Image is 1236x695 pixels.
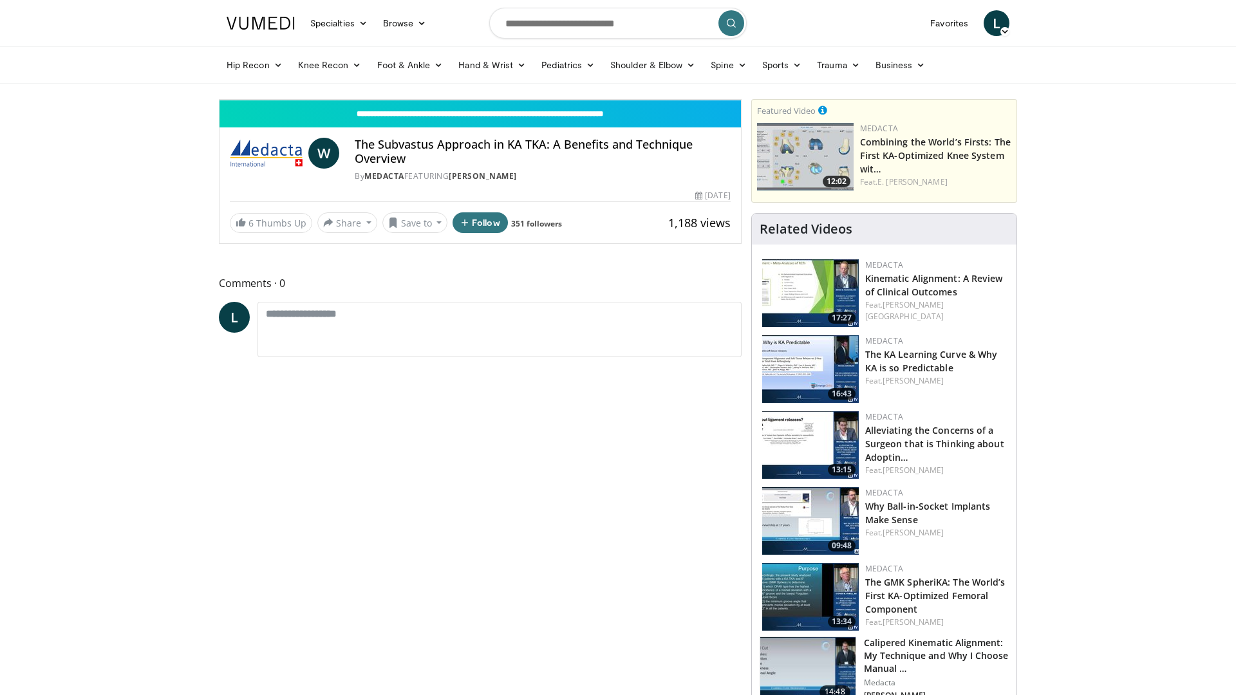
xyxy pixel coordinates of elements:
a: 12:02 [757,123,854,190]
a: 6 Thumbs Up [230,213,312,233]
a: [PERSON_NAME] [883,375,944,386]
div: Feat. [865,527,1006,539]
a: Medacta [860,123,898,134]
img: 5ec45952-b67b-4f81-a077-f2d9ed9c16d2.150x105_q85_crop-smart_upscale.jpg [762,563,859,631]
a: Sports [754,52,810,78]
a: Medacta [865,259,903,270]
a: [PERSON_NAME] [883,465,944,476]
div: Feat. [865,616,1006,628]
a: L [219,302,250,333]
a: 16:43 [762,335,859,403]
a: [PERSON_NAME] [883,527,944,538]
p: Medacta [864,678,1009,688]
span: 1,188 views [668,215,731,230]
div: [DATE] [695,190,730,201]
button: Follow [453,212,508,233]
a: The GMK SpheriKA: The World’s First KA-Optimized Femoral Component [865,576,1006,615]
div: Feat. [860,176,1011,188]
a: Medacta [865,487,903,498]
img: VuMedi Logo [227,17,295,30]
a: Shoulder & Elbow [603,52,703,78]
div: Feat. [865,299,1006,322]
div: Feat. [865,465,1006,476]
span: 12:02 [823,176,850,187]
a: E. [PERSON_NAME] [877,176,948,187]
a: [PERSON_NAME][GEOGRAPHIC_DATA] [865,299,944,322]
a: Combining the World’s Firsts: The First KA-Optimized Knee System wit… [860,136,1011,175]
input: Search topics, interventions [489,8,747,39]
a: Medacta [364,171,404,181]
a: Hand & Wrist [451,52,534,78]
a: Trauma [809,52,868,78]
a: Why Ball-in-Socket Implants Make Sense [865,500,991,526]
h4: The Subvastus Approach in KA TKA: A Benefits and Technique Overview [355,138,730,165]
a: Medacta [865,563,903,574]
span: Comments 0 [219,275,742,292]
div: By FEATURING [355,171,730,182]
a: Foot & Ankle [370,52,451,78]
span: 09:48 [828,540,856,551]
a: Browse [375,10,435,36]
a: 13:15 [762,411,859,479]
img: d827efd9-1844-4c59-8474-65dd74a4c96a.150x105_q85_crop-smart_upscale.jpg [762,335,859,403]
a: Spine [703,52,754,78]
a: 351 followers [511,218,562,229]
img: ef0e92cd-e99f-426f-a4dd-1e526a73f7c0.150x105_q85_crop-smart_upscale.jpg [762,487,859,555]
a: Knee Recon [290,52,370,78]
a: 09:48 [762,487,859,555]
span: 16:43 [828,388,856,400]
span: 6 [248,217,254,229]
h4: Related Videos [760,221,852,237]
a: 13:34 [762,563,859,631]
img: b2f17add-2104-4bff-b25c-b2314c3df6e0.150x105_q85_crop-smart_upscale.jpg [762,411,859,479]
a: L [984,10,1009,36]
a: 17:27 [762,259,859,327]
span: 13:34 [828,616,856,627]
a: Medacta [865,335,903,346]
a: The KA Learning Curve & Why KA is so Predictable [865,348,998,374]
a: W [308,138,339,169]
a: [PERSON_NAME] [449,171,517,181]
a: Pediatrics [534,52,603,78]
span: 17:27 [828,312,856,324]
a: Specialties [303,10,375,36]
a: Business [868,52,933,78]
span: 13:15 [828,464,856,476]
img: Medacta [230,138,303,169]
div: Feat. [865,375,1006,387]
a: Hip Recon [219,52,290,78]
img: cd68def9-ef7a-493f-85f7-b116e0fd37a5.150x105_q85_crop-smart_upscale.jpg [762,259,859,327]
small: Featured Video [757,105,816,116]
button: Save to [382,212,448,233]
img: aaf1b7f9-f888-4d9f-a252-3ca059a0bd02.150x105_q85_crop-smart_upscale.jpg [757,123,854,190]
a: Favorites [922,10,976,36]
a: Alleviating the Concerns of a Surgeon that is Thinking about Adoptin… [865,424,1004,463]
a: Medacta [865,411,903,422]
a: Kinematic Alignment: A Review of Clinical Outcomes [865,272,1003,298]
h3: Calipered Kinematic Alignment: My Technique and Why I Choose Manual … [864,636,1009,675]
a: [PERSON_NAME] [883,616,944,627]
button: Share [317,212,377,233]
